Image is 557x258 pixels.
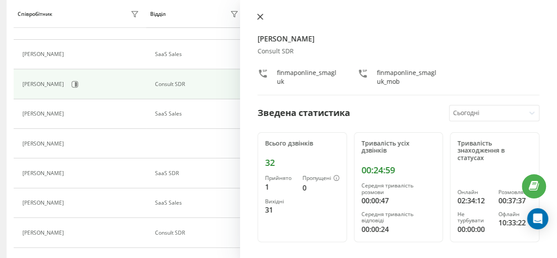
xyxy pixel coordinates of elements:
div: 00:24:59 [361,165,436,176]
div: SaaS Sales [155,51,241,57]
div: SaaS Sales [155,111,241,117]
div: Не турбувати [457,211,491,224]
div: Open Intercom Messenger [527,208,548,229]
div: Співробітник [18,11,52,17]
div: Consult SDR [258,48,539,55]
div: [PERSON_NAME] [22,230,66,236]
div: 00:00:24 [361,224,436,235]
div: [PERSON_NAME] [22,200,66,206]
div: Тривалість знаходження в статусах [457,140,532,162]
div: Прийнято [265,175,295,181]
div: Відділ [150,11,166,17]
div: Розмовляє [498,189,532,195]
div: Офлайн [498,211,532,217]
div: [PERSON_NAME] [22,170,66,176]
div: [PERSON_NAME] [22,141,66,147]
div: [PERSON_NAME] [22,111,66,117]
div: SaaS Sales [155,22,241,28]
div: 1 [265,182,295,192]
div: Пропущені [302,175,339,182]
div: [PERSON_NAME] [22,22,66,28]
div: Онлайн [457,189,491,195]
div: 02:34:12 [457,195,491,206]
div: finmaponline_smagluk [277,68,340,86]
h4: [PERSON_NAME] [258,34,539,44]
div: 00:00:47 [361,195,436,206]
div: Тривалість усіх дзвінків [361,140,436,155]
div: SaaS Sales [155,200,241,206]
div: Всього дзвінків [265,140,339,147]
div: 10:33:22 [498,217,532,228]
div: Вихідні [265,198,295,205]
div: 0 [302,183,339,193]
div: Середня тривалість відповіді [361,211,436,224]
div: finmaponline_smagluk_mob [377,68,440,86]
div: [PERSON_NAME] [22,81,66,87]
div: Consult SDR [155,230,241,236]
div: 00:37:37 [498,195,532,206]
div: 00:00:00 [457,224,491,235]
div: [PERSON_NAME] [22,51,66,57]
div: SaaS SDR [155,170,241,176]
div: Середня тривалість розмови [361,183,436,195]
div: Зведена статистика [258,106,350,120]
div: 31 [265,205,295,215]
div: 32 [265,157,339,168]
div: Consult SDR [155,81,241,87]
